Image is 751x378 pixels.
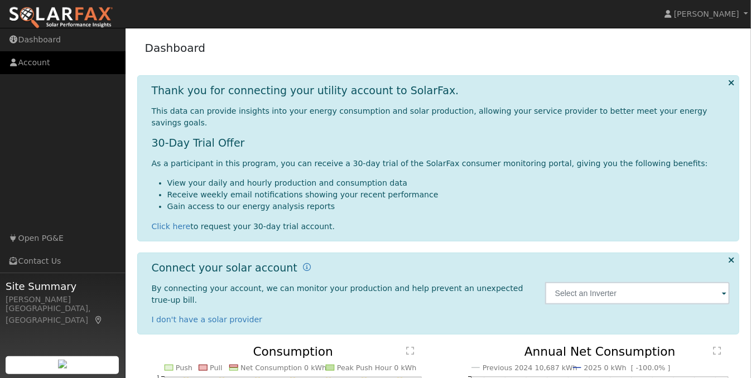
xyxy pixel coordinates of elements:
li: View your daily and hourly production and consumption data [167,177,730,189]
h1: Thank you for connecting your utility account to SolarFax. [152,84,459,97]
text: Previous 2024 10,687 kWh [483,364,577,372]
span: This data can provide insights into your energy consumption and solar production, allowing your s... [152,106,707,127]
text: Pull [210,364,223,372]
div: [PERSON_NAME] [6,294,119,306]
p: As a participant in this program, you can receive a 30-day trial of the SolarFax consumer monitor... [152,158,730,169]
li: Gain access to our energy analysis reports [167,201,730,212]
text: Annual Net Consumption [524,345,676,358]
text: Push [176,364,192,372]
a: Map [94,316,104,324]
h1: 30-Day Trial Offer [152,137,730,149]
div: to request your 30-day trial account. [152,221,730,232]
div: [GEOGRAPHIC_DATA], [GEOGRAPHIC_DATA] [6,303,119,326]
span: [PERSON_NAME] [674,9,739,18]
text:  [407,346,415,355]
h1: Connect your solar account [152,261,297,274]
text: Peak Push Hour 0 kWh [337,364,417,372]
text: 2025 0 kWh [ -100.0% ] [584,364,671,372]
text:  [714,346,721,355]
text: Consumption [253,345,333,358]
li: Receive weekly email notifications showing your recent performance [167,189,730,201]
a: I don't have a solar provider [152,315,263,324]
span: By connecting your account, we can monitor your production and help prevent an unexpected true-up... [152,284,523,304]
img: retrieve [58,360,67,369]
text: Net Consumption 0 kWh [240,364,326,372]
a: Dashboard [145,41,206,55]
img: SolarFax [8,6,113,30]
input: Select an Inverter [545,282,730,304]
span: Site Summary [6,279,119,294]
a: Click here [152,222,191,231]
